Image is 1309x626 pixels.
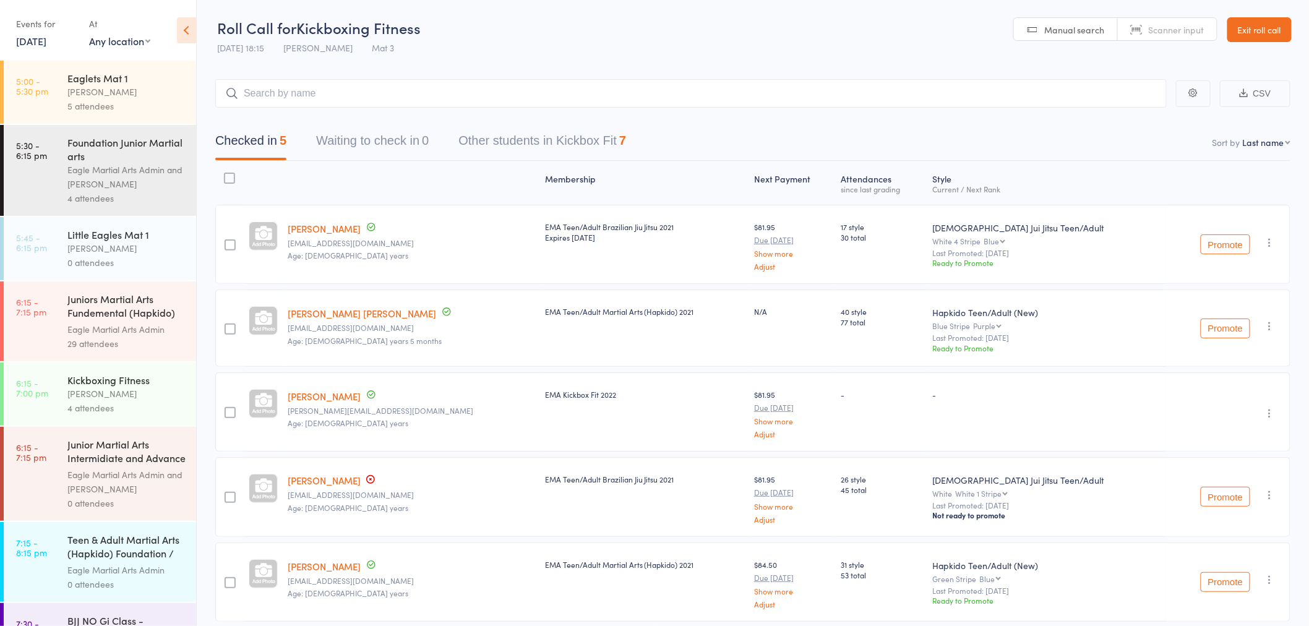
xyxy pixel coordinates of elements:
[67,401,186,415] div: 4 attendees
[932,185,1161,193] div: Current / Next Rank
[288,307,436,320] a: [PERSON_NAME] [PERSON_NAME]
[16,233,47,252] time: 5:45 - 6:15 pm
[67,322,186,337] div: Eagle Martial Arts Admin
[67,337,186,351] div: 29 attendees
[16,442,46,462] time: 6:15 - 7:15 pm
[754,403,831,412] small: Due [DATE]
[841,232,922,242] span: 30 total
[4,281,196,361] a: 6:15 -7:15 pmJuniors Martial Arts Fundemental (Hapkido) Mat 2Eagle Martial Arts Admin29 attendees
[754,389,831,438] div: $81.95
[67,468,186,496] div: Eagle Martial Arts Admin and [PERSON_NAME]
[67,255,186,270] div: 0 attendees
[215,79,1167,108] input: Search by name
[280,134,286,147] div: 5
[4,125,196,216] a: 5:30 -6:15 pmFoundation Junior Martial artsEagle Martial Arts Admin and [PERSON_NAME]4 attendees
[841,559,922,570] span: 31 style
[1045,24,1105,36] span: Manual search
[67,163,186,191] div: Eagle Martial Arts Admin and [PERSON_NAME]
[67,292,186,322] div: Juniors Martial Arts Fundemental (Hapkido) Mat 2
[1243,136,1284,148] div: Last name
[841,484,922,495] span: 45 total
[540,166,749,199] div: Membership
[1227,17,1292,42] a: Exit roll call
[754,262,831,270] a: Adjust
[67,71,186,85] div: Eaglets Mat 1
[1201,572,1250,592] button: Promote
[288,577,535,585] small: sevrukov@gmail.com
[841,185,922,193] div: since last grading
[545,559,744,570] div: EMA Teen/Adult Martial Arts (Hapkido) 2021
[932,489,1161,497] div: White
[16,14,77,34] div: Events for
[754,306,831,317] div: N/A
[67,437,186,468] div: Junior Martial Arts Intermidiate and Advance (Hap...
[288,560,361,573] a: [PERSON_NAME]
[984,237,999,245] div: Blue
[932,389,1161,400] div: -
[1212,136,1240,148] label: Sort by
[932,510,1161,520] div: Not ready to promote
[754,488,831,497] small: Due [DATE]
[67,387,186,401] div: [PERSON_NAME]
[89,14,150,34] div: At
[754,573,831,582] small: Due [DATE]
[754,587,831,595] a: Show more
[67,241,186,255] div: [PERSON_NAME]
[16,34,46,48] a: [DATE]
[749,166,836,199] div: Next Payment
[288,239,535,247] small: Haoyu.chensh@gmail.com
[217,17,296,38] span: Roll Call for
[932,249,1161,257] small: Last Promoted: [DATE]
[16,538,47,557] time: 7:15 - 8:15 pm
[932,501,1161,510] small: Last Promoted: [DATE]
[89,34,150,48] div: Any location
[932,586,1161,595] small: Last Promoted: [DATE]
[754,600,831,608] a: Adjust
[67,85,186,99] div: [PERSON_NAME]
[67,496,186,510] div: 0 attendees
[16,76,48,96] time: 5:00 - 5:30 pm
[422,134,429,147] div: 0
[4,362,196,426] a: 6:15 -7:00 pmKickboxing Fitness[PERSON_NAME]4 attendees
[283,41,353,54] span: [PERSON_NAME]
[841,474,922,484] span: 26 style
[979,575,995,583] div: Blue
[619,134,626,147] div: 7
[932,575,1161,583] div: Green Stripe
[288,406,535,415] small: nicholas.damico746@gmail.com
[67,135,186,163] div: Foundation Junior Martial arts
[754,249,831,257] a: Show more
[288,390,361,403] a: [PERSON_NAME]
[67,577,186,591] div: 0 attendees
[67,533,186,563] div: Teen & Adult Martial Arts (Hapkido) Foundation / F...
[932,221,1161,234] div: [DEMOGRAPHIC_DATA] Jui Jitsu Teen/Adult
[932,306,1161,319] div: Hapkido Teen/Adult (New)
[841,221,922,232] span: 17 style
[288,588,408,598] span: Age: [DEMOGRAPHIC_DATA] years
[316,127,429,160] button: Waiting to check in0
[288,335,442,346] span: Age: [DEMOGRAPHIC_DATA] years 5 months
[927,166,1166,199] div: Style
[288,222,361,235] a: [PERSON_NAME]
[288,474,361,487] a: [PERSON_NAME]
[754,502,831,510] a: Show more
[1220,80,1290,107] button: CSV
[67,99,186,113] div: 5 attendees
[545,306,744,317] div: EMA Teen/Adult Martial Arts (Hapkido) 2021
[754,236,831,244] small: Due [DATE]
[1149,24,1204,36] span: Scanner input
[545,474,744,484] div: EMA Teen/Adult Brazilian Jiu Jitsu 2021
[754,430,831,438] a: Adjust
[841,317,922,327] span: 77 total
[932,595,1161,606] div: Ready to Promote
[288,418,408,428] span: Age: [DEMOGRAPHIC_DATA] years
[296,17,421,38] span: Kickboxing Fitness
[841,570,922,580] span: 53 total
[288,324,535,332] small: allanblaze1428@gmail.com
[67,563,186,577] div: Eagle Martial Arts Admin
[545,389,744,400] div: EMA Kickbox Fit 2022
[955,489,1002,497] div: White 1 Stripe
[545,232,744,242] div: Expires [DATE]
[932,333,1161,342] small: Last Promoted: [DATE]
[932,343,1161,353] div: Ready to Promote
